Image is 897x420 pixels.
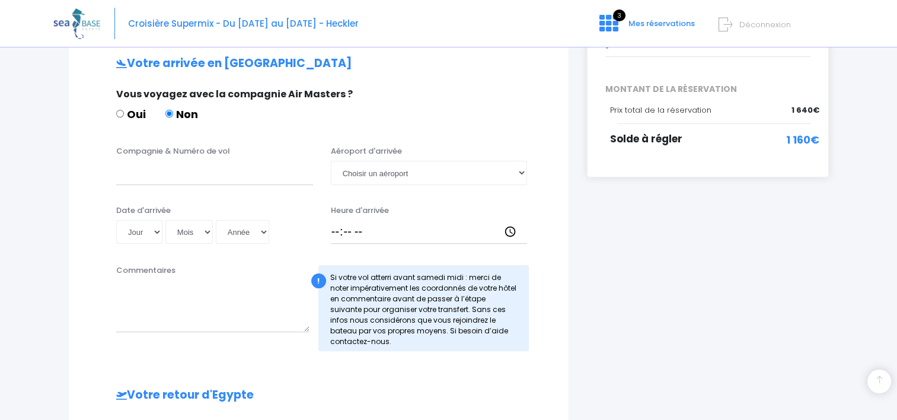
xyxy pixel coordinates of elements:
span: Déconnexion [739,19,791,30]
label: Oui [116,106,146,122]
input: Oui [116,110,124,117]
label: Heure d'arrivée [331,205,389,217]
span: Prix total de la réservation [610,104,711,116]
a: 3 Mes réservations [590,22,702,33]
div: ! [311,273,326,288]
span: 1 640€ [791,104,819,116]
label: Commentaires [116,265,175,276]
label: Non [165,106,198,122]
span: 1 160€ [786,132,819,148]
span: Croisière Supermix - Du [DATE] au [DATE] - Heckler [128,17,359,30]
span: Mes réservations [628,18,695,29]
span: MONTANT DE LA RÉSERVATION [596,83,819,96]
span: Solde à régler [610,132,682,146]
h2: Votre arrivée en [GEOGRAPHIC_DATA] [92,57,545,71]
input: Non [165,110,173,117]
label: Aéroport d'arrivée [331,145,402,157]
span: 3 [613,9,625,21]
label: Compagnie & Numéro de vol [116,145,230,157]
div: Si votre vol atterri avant samedi midi : merci de noter impérativement les coordonnés de votre hô... [318,265,529,351]
h2: Votre retour d'Egypte [92,389,545,402]
span: Vous voyagez avec la compagnie Air Masters ? [116,87,353,101]
label: Date d'arrivée [116,205,171,217]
